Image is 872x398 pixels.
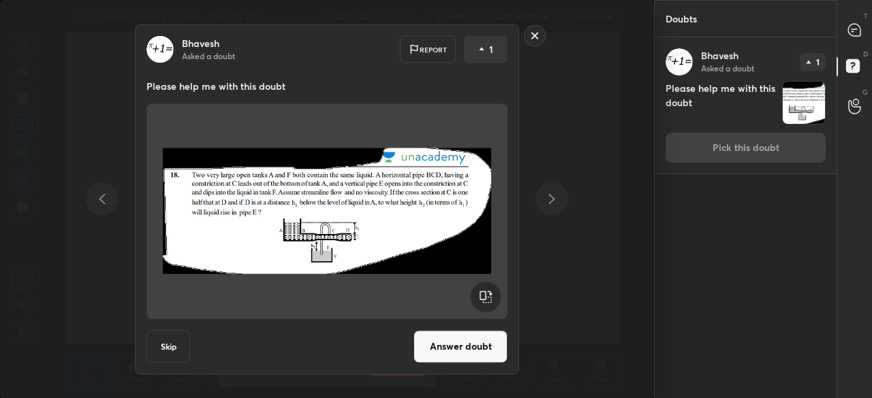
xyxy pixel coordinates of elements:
p: Bhavesh [182,37,219,48]
img: 54daef7e3ddf4650b98004fbbc45c4e6.jpg [146,35,174,63]
p: Asked a doubt [182,50,235,61]
button: Answer doubt [414,330,508,363]
img: 1759469312C9KWNG.png [163,109,491,313]
p: T [864,11,868,21]
p: 1 [816,58,820,66]
p: Please help me with this doubt [146,79,508,93]
div: Report [400,35,456,63]
p: D [863,49,868,59]
img: 1759469312C9KWNG.png [783,82,825,124]
p: 1 [489,42,493,56]
p: Asked a doubt [701,63,754,73]
p: Bhavesh [701,50,738,61]
img: 54daef7e3ddf4650b98004fbbc45c4e6.jpg [666,48,693,76]
h4: Please help me with this doubt [666,81,777,125]
button: Skip [146,330,190,363]
p: Doubts [655,1,708,37]
p: G [862,87,868,97]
